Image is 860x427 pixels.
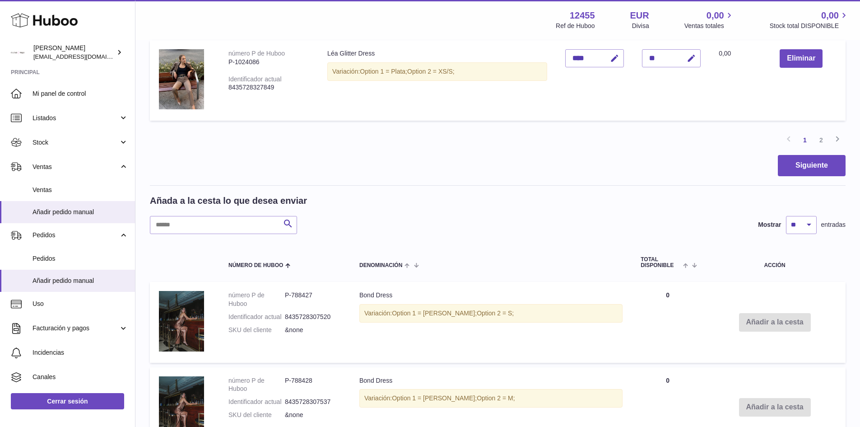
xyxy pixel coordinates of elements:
[33,44,115,61] div: [PERSON_NAME]
[285,291,341,308] dd: P-788427
[350,282,632,362] td: Bond Dress
[630,9,649,22] strong: EUR
[33,324,119,333] span: Facturación y pagos
[228,313,285,321] dt: Identificador actual
[33,138,119,147] span: Stock
[556,22,595,30] div: Ref de Huboo
[228,398,285,406] dt: Identificador actual
[285,326,341,334] dd: &none
[159,291,204,351] img: Bond Dress
[407,68,455,75] span: Option 2 = XS/S;
[684,9,734,30] a: 0,00 Ventas totales
[33,231,119,239] span: Pedidos
[228,376,285,394] dt: número P de Huboo
[33,163,119,171] span: Ventas
[228,326,285,334] dt: SKU del cliente
[758,221,781,229] label: Mostrar
[719,50,731,57] span: 0,00
[477,394,515,402] span: Option 2 = M;
[770,22,849,30] span: Stock total DISPONIBLE
[33,208,128,216] span: Añadir pedido manual
[33,254,128,263] span: Pedidos
[228,75,282,83] div: Identificador actual
[821,221,846,229] span: entradas
[33,277,128,285] span: Añadir pedido manual
[797,132,813,148] a: 1
[285,313,341,321] dd: 8435728307520
[159,49,204,109] img: Léa Glitter Dress
[359,304,623,323] div: Variación:
[33,114,119,122] span: Listados
[228,263,283,268] span: Número de Huboo
[632,282,704,362] td: 0
[33,348,128,357] span: Incidencias
[641,257,681,268] span: Total DISPONIBLE
[33,373,128,381] span: Canales
[570,9,595,22] strong: 12455
[33,300,128,308] span: Uso
[33,53,133,60] span: [EMAIL_ADDRESS][DOMAIN_NAME]
[359,263,402,268] span: Denominación
[11,393,124,409] a: Cerrar sesión
[684,22,734,30] span: Ventas totales
[318,40,556,121] td: Léa Glitter Dress
[150,195,307,207] h2: Añada a la cesta lo que desea enviar
[632,22,649,30] div: Divisa
[477,310,514,317] span: Option 2 = S;
[707,9,724,22] span: 0,00
[285,398,341,406] dd: 8435728307537
[359,389,623,408] div: Variación:
[285,376,341,394] dd: P-788428
[285,411,341,419] dd: &none
[778,155,846,176] button: Siguiente
[228,83,309,92] div: 8435728327849
[228,291,285,308] dt: número P de Huboo
[770,9,849,30] a: 0,00 Stock total DISPONIBLE
[392,310,477,317] span: Option 1 = [PERSON_NAME];
[821,9,839,22] span: 0,00
[704,248,846,277] th: Acción
[33,186,128,194] span: Ventas
[360,68,407,75] span: Option 1 = Plata;
[228,411,285,419] dt: SKU del cliente
[392,394,477,402] span: Option 1 = [PERSON_NAME];
[228,58,309,66] div: P-1024086
[33,89,128,98] span: Mi panel de control
[228,50,285,57] div: número P de Huboo
[11,46,24,59] img: pedidos@glowrias.com
[780,49,823,68] button: Eliminar
[813,132,829,148] a: 2
[327,62,547,81] div: Variación:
